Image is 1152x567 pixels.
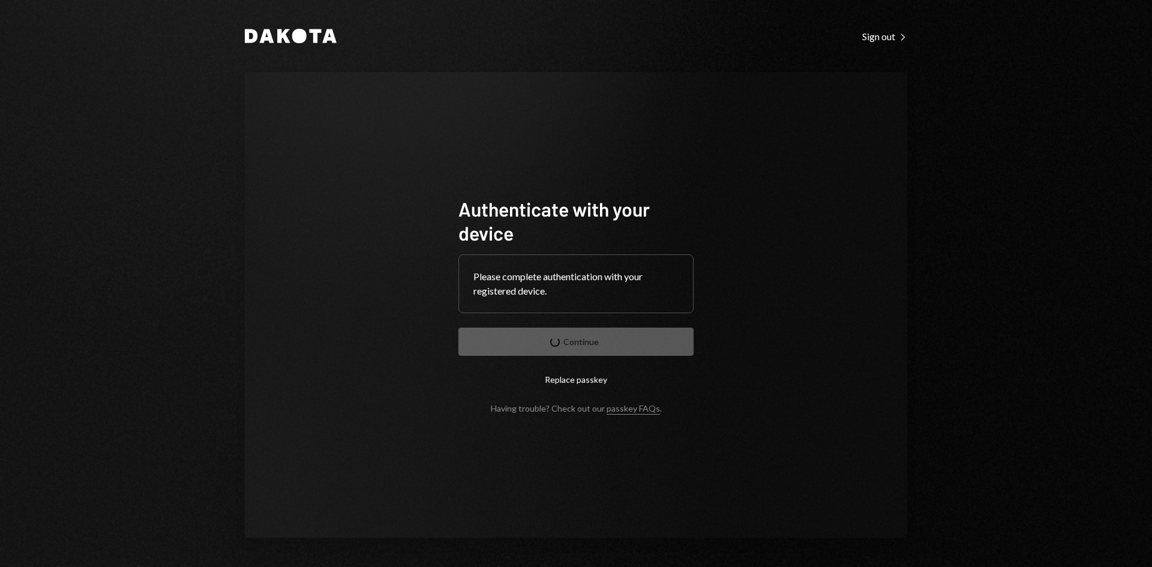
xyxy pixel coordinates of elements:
[607,403,660,415] a: passkey FAQs
[458,197,694,245] h1: Authenticate with your device
[458,365,694,394] button: Replace passkey
[862,29,907,43] a: Sign out
[862,31,907,43] div: Sign out
[491,403,662,413] div: Having trouble? Check out our .
[473,269,679,298] div: Please complete authentication with your registered device.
